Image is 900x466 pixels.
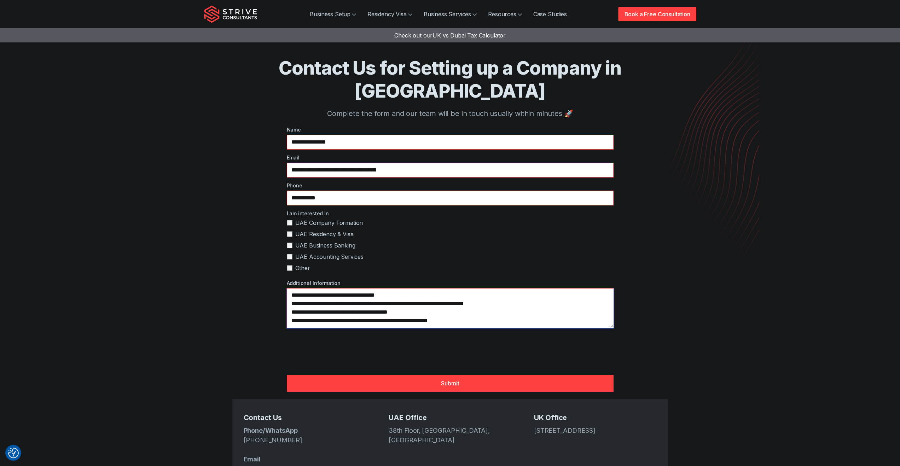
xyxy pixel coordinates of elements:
span: UAE Accounting Services [295,252,364,261]
button: Submit [287,375,614,392]
p: Complete the form and our team will be in touch usually within minutes 🚀 [232,108,668,119]
span: UAE Business Banking [295,241,355,250]
iframe: reCAPTCHA [287,339,394,366]
label: Phone [287,182,614,189]
h5: UAE Office [389,413,511,423]
input: UAE Company Formation [287,220,292,226]
a: Business Setup [304,7,362,21]
label: I am interested in [287,210,614,217]
address: 38th Floor, [GEOGRAPHIC_DATA], [GEOGRAPHIC_DATA] [389,426,511,445]
label: Email [287,154,614,161]
a: Business Services [418,7,482,21]
button: Consent Preferences [8,448,19,458]
a: Case Studies [528,7,573,21]
h5: Contact Us [244,413,366,423]
label: Name [287,126,614,133]
label: Additional Information [287,279,614,287]
span: UK vs Dubai Tax Calculator [432,32,506,39]
h5: UK Office [534,413,657,423]
a: [PHONE_NUMBER] [244,436,302,444]
address: [STREET_ADDRESS] [534,426,657,435]
input: UAE Residency & Visa [287,231,292,237]
a: Resources [482,7,528,21]
input: Other [287,265,292,271]
strong: Email [244,455,261,463]
img: Revisit consent button [8,448,19,458]
a: Book a Free Consultation [618,7,696,21]
a: Check out ourUK vs Dubai Tax Calculator [394,32,506,39]
img: Strive Consultants [204,5,257,23]
span: UAE Company Formation [295,219,363,227]
strong: Phone/WhatsApp [244,427,298,434]
input: UAE Business Banking [287,243,292,248]
input: UAE Accounting Services [287,254,292,260]
a: Residency Visa [362,7,418,21]
span: UAE Residency & Visa [295,230,354,238]
h1: Contact Us for Setting up a Company in [GEOGRAPHIC_DATA] [232,57,668,103]
span: Other [295,264,310,272]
